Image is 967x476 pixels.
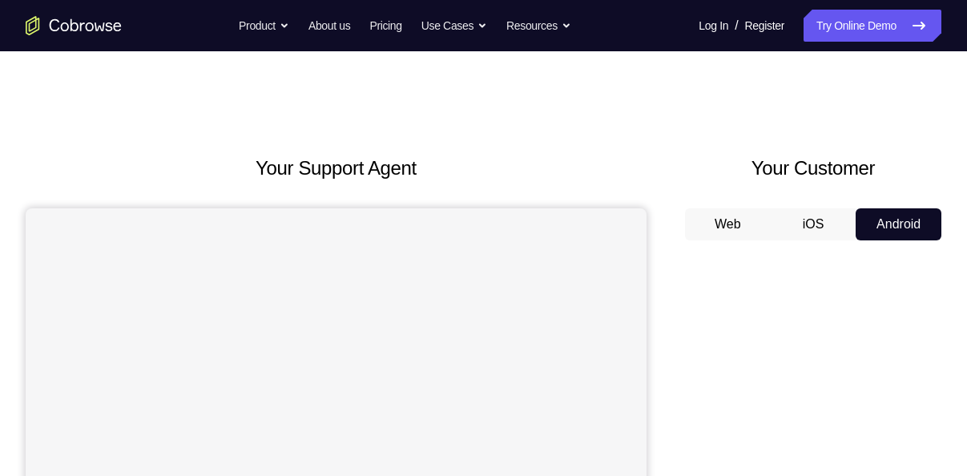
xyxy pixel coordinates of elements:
a: About us [308,10,350,42]
a: Register [745,10,784,42]
span: / [735,16,738,35]
h2: Your Customer [685,154,941,183]
button: Android [856,208,941,240]
button: Use Cases [421,10,487,42]
a: Go to the home page [26,16,122,35]
a: Log In [699,10,728,42]
a: Try Online Demo [804,10,941,42]
button: Web [685,208,771,240]
h2: Your Support Agent [26,154,647,183]
button: iOS [771,208,856,240]
button: Resources [506,10,571,42]
a: Pricing [369,10,401,42]
button: Product [239,10,289,42]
